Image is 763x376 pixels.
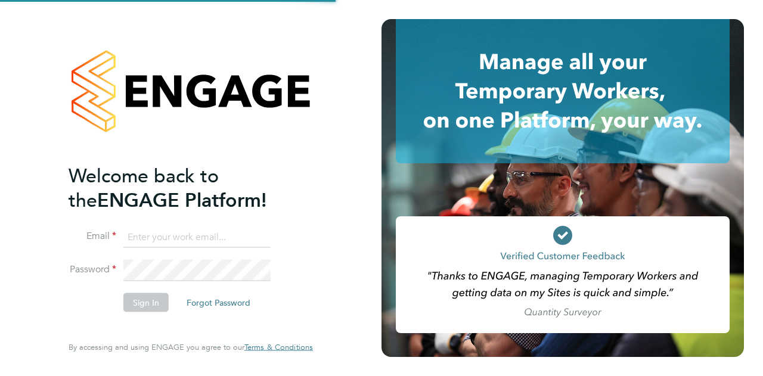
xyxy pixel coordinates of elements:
[244,342,313,352] span: Terms & Conditions
[69,164,219,212] span: Welcome back to the
[69,342,313,352] span: By accessing and using ENGAGE you agree to our
[244,343,313,352] a: Terms & Conditions
[69,230,116,243] label: Email
[69,163,301,212] h2: ENGAGE Platform!
[123,293,169,312] button: Sign In
[177,293,260,312] button: Forgot Password
[69,263,116,276] label: Password
[123,226,271,248] input: Enter your work email...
